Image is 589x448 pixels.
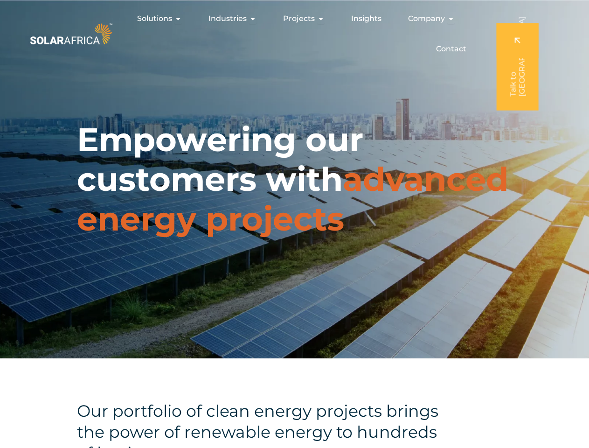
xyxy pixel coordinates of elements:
[351,13,381,24] a: Insights
[77,120,512,239] h1: Empowering our customers with
[283,13,315,24] span: Projects
[137,13,172,24] span: Solutions
[408,13,445,24] span: Company
[436,43,466,55] a: Contact
[77,159,508,239] span: advanced energy projects
[114,9,474,58] nav: Menu
[114,9,474,58] div: Menu Toggle
[208,13,247,24] span: Industries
